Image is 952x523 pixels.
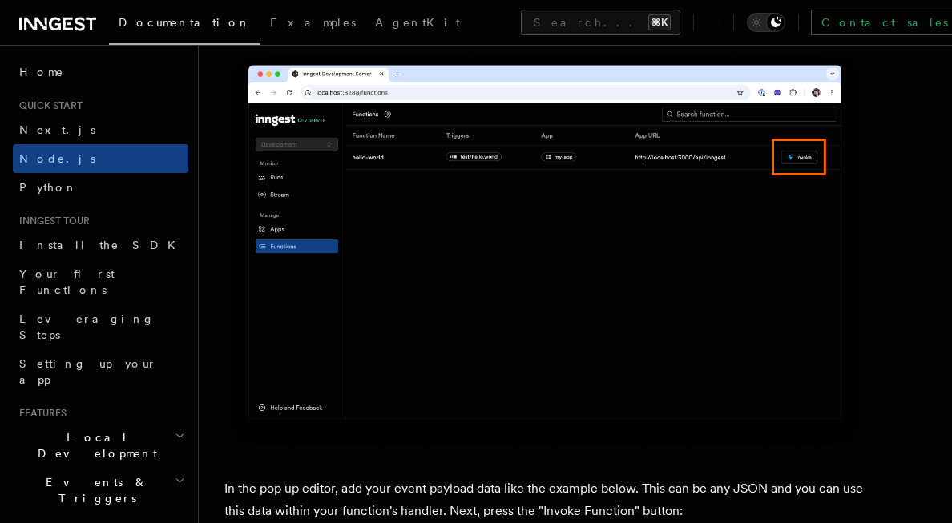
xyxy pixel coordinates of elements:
a: AgentKit [365,5,470,43]
span: Features [13,407,67,420]
span: Setting up your app [19,357,157,386]
a: Setting up your app [13,349,188,394]
a: Node.js [13,144,188,173]
a: Python [13,173,188,202]
a: Examples [260,5,365,43]
span: Node.js [19,152,95,165]
a: Documentation [109,5,260,45]
p: In the pop up editor, add your event payload data like the example below. This can be any JSON an... [224,477,865,522]
span: Next.js [19,123,95,136]
a: Your first Functions [13,259,188,304]
span: Events & Triggers [13,474,175,506]
button: Toggle dark mode [747,13,785,32]
span: Your first Functions [19,268,115,296]
span: AgentKit [375,16,460,29]
a: Install the SDK [13,231,188,259]
span: Python [19,181,78,194]
img: Inngest Dev Server web interface's functions tab with the invoke button highlighted [224,49,865,452]
span: Local Development [13,429,175,461]
span: Install the SDK [19,239,185,251]
kbd: ⌘K [648,14,671,30]
button: Search...⌘K [521,10,680,35]
span: Documentation [119,16,251,29]
span: Leveraging Steps [19,312,155,341]
a: Next.js [13,115,188,144]
a: Leveraging Steps [13,304,188,349]
button: Events & Triggers [13,468,188,513]
a: Home [13,58,188,86]
span: Inngest tour [13,215,90,227]
span: Home [19,64,64,80]
span: Quick start [13,99,83,112]
button: Local Development [13,423,188,468]
span: Examples [270,16,356,29]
